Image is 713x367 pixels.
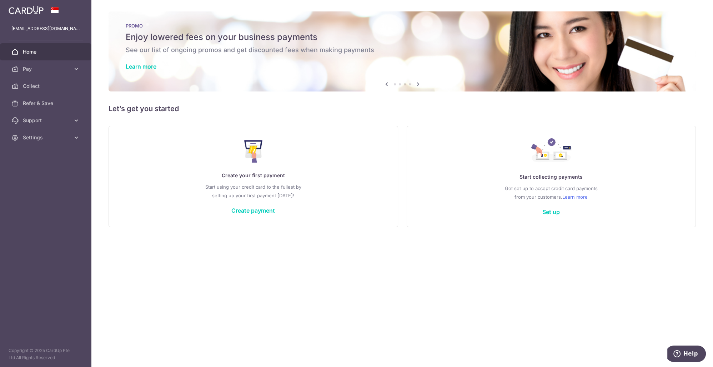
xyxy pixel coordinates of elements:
[109,103,696,114] h5: Let’s get you started
[123,183,383,200] p: Start using your credit card to the fullest by setting up your first payment [DATE]!
[542,208,560,215] a: Set up
[23,83,70,90] span: Collect
[667,346,706,363] iframe: Opens a widget where you can find more information
[11,25,80,32] p: [EMAIL_ADDRESS][DOMAIN_NAME]
[126,31,679,43] h5: Enjoy lowered fees on your business payments
[231,207,275,214] a: Create payment
[23,65,70,73] span: Pay
[9,6,44,14] img: CardUp
[123,171,383,180] p: Create your first payment
[531,138,572,164] img: Collect Payment
[23,117,70,124] span: Support
[126,23,679,29] p: PROMO
[126,46,679,54] h6: See our list of ongoing promos and get discounted fees when making payments
[109,11,696,91] img: Latest Promos Banner
[562,193,588,201] a: Learn more
[421,173,682,181] p: Start collecting payments
[126,63,156,70] a: Learn more
[23,100,70,107] span: Refer & Save
[244,140,262,163] img: Make Payment
[421,184,682,201] p: Get set up to accept credit card payments from your customers.
[23,134,70,141] span: Settings
[23,48,70,55] span: Home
